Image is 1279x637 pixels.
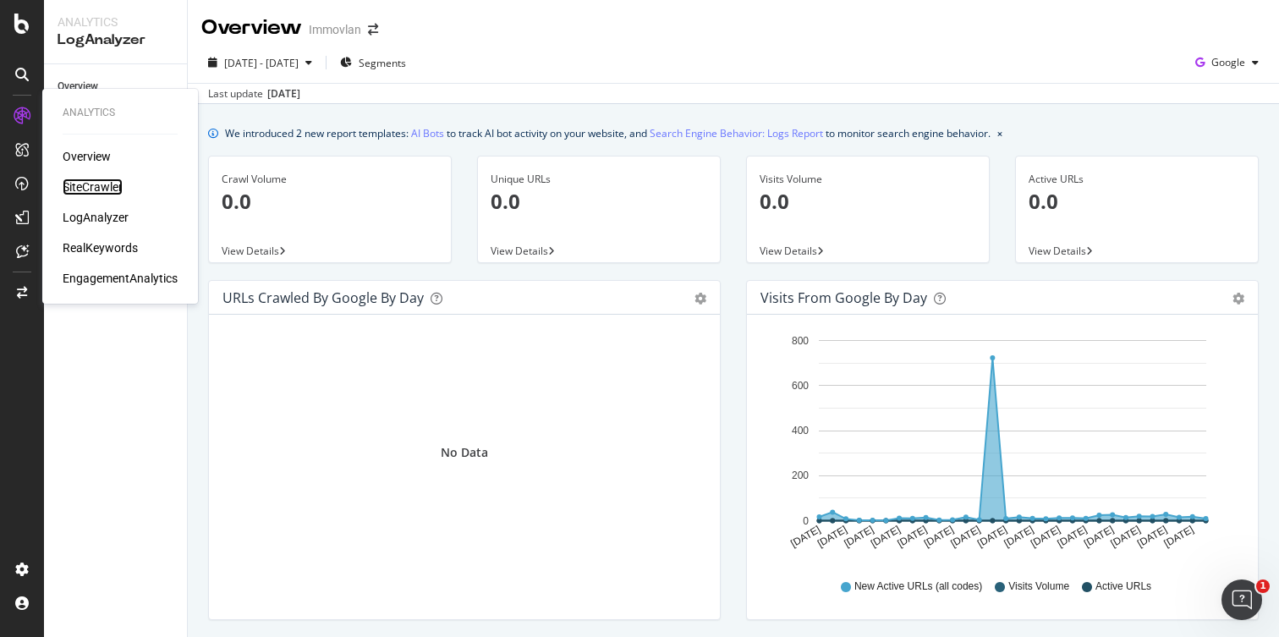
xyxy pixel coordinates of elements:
text: [DATE] [1082,524,1116,550]
div: Visits from Google by day [760,289,927,306]
text: [DATE] [948,524,982,550]
span: New Active URLs (all codes) [854,579,982,594]
span: View Details [1029,244,1086,258]
text: [DATE] [1135,524,1169,550]
div: gear [1232,293,1244,305]
button: [DATE] - [DATE] [201,49,319,76]
text: [DATE] [788,524,822,550]
a: EngagementAnalytics [63,270,178,287]
button: Segments [333,49,413,76]
p: 0.0 [1029,187,1245,216]
button: Google [1188,49,1265,76]
a: RealKeywords [63,239,138,256]
div: [DATE] [267,86,300,102]
text: [DATE] [815,524,849,550]
div: Analytics [58,14,173,30]
span: Visits Volume [1008,579,1069,594]
a: Overview [58,78,175,96]
text: 0 [803,515,809,527]
div: We introduced 2 new report templates: to track AI bot activity on your website, and to monitor se... [225,124,991,142]
button: close banner [993,121,1007,146]
text: [DATE] [922,524,956,550]
span: Active URLs [1095,579,1151,594]
text: [DATE] [1162,524,1196,550]
text: [DATE] [842,524,876,550]
span: 1 [1256,579,1270,593]
p: 0.0 [760,187,976,216]
div: info banner [208,124,1259,142]
span: View Details [491,244,548,258]
text: 200 [792,470,809,482]
div: Visits Volume [760,172,976,187]
div: Overview [58,78,98,96]
text: 600 [792,380,809,392]
text: [DATE] [1029,524,1062,550]
a: Overview [63,148,111,165]
text: [DATE] [975,524,1009,550]
text: 800 [792,335,809,347]
div: Crawl Volume [222,172,438,187]
text: [DATE] [869,524,903,550]
div: gear [694,293,706,305]
span: View Details [760,244,817,258]
a: LogAnalyzer [63,209,129,226]
span: Google [1211,55,1245,69]
text: [DATE] [1056,524,1090,550]
span: Segments [359,56,406,70]
div: Last update [208,86,300,102]
text: 400 [792,425,809,437]
div: arrow-right-arrow-left [368,24,378,36]
a: Search Engine Behavior: Logs Report [650,124,823,142]
div: LogAnalyzer [58,30,173,50]
div: Active URLs [1029,172,1245,187]
div: URLs Crawled by Google by day [222,289,424,306]
p: 0.0 [491,187,707,216]
text: [DATE] [895,524,929,550]
div: Analytics [63,106,178,120]
div: Unique URLs [491,172,707,187]
a: AI Bots [411,124,444,142]
a: SiteCrawler [63,178,123,195]
iframe: Intercom live chat [1221,579,1262,620]
text: [DATE] [1109,524,1143,550]
svg: A chart. [760,328,1244,563]
p: 0.0 [222,187,438,216]
div: Immovlan [309,21,361,38]
div: No Data [441,444,488,461]
span: View Details [222,244,279,258]
text: [DATE] [1002,524,1036,550]
span: [DATE] - [DATE] [224,56,299,70]
div: Overview [201,14,302,42]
